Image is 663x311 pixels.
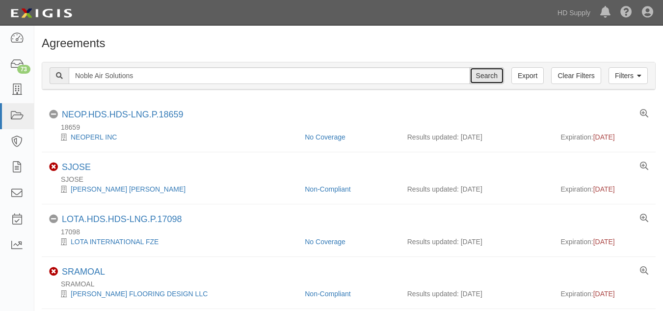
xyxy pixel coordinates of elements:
[62,110,183,119] a: NEOP.HDS.HDS-LNG.P.18659
[561,237,649,247] div: Expiration:
[62,110,183,120] div: NEOP.HDS.HDS-LNG.P.18659
[561,132,649,142] div: Expiration:
[71,290,208,298] a: [PERSON_NAME] FLOORING DESIGN LLC
[553,3,595,23] a: HD Supply
[62,162,91,172] a: SJOSE
[71,185,186,193] a: [PERSON_NAME] [PERSON_NAME]
[62,162,91,173] div: SJOSE
[49,174,656,184] div: SJOSE
[640,110,648,118] a: View results summary
[49,132,297,142] div: NEOPERL INC
[561,184,649,194] div: Expiration:
[305,185,350,193] a: Non-Compliant
[49,163,58,171] i: Non-Compliant
[49,237,297,247] div: LOTA INTERNATIONAL FZE
[593,133,615,141] span: [DATE]
[71,133,117,141] a: NEOPERL INC
[71,238,159,246] a: LOTA INTERNATIONAL FZE
[49,122,656,132] div: 18659
[49,110,58,119] i: No Coverage
[49,227,656,237] div: 17098
[62,267,105,278] div: SRAMOAL
[7,4,75,22] img: logo-5460c22ac91f19d4615b14bd174203de0afe785f0fc80cf4dbbc73dc1793850b.png
[561,289,649,299] div: Expiration:
[609,67,648,84] a: Filters
[69,67,470,84] input: Search
[470,67,504,84] input: Search
[407,289,546,299] div: Results updated: [DATE]
[305,238,345,246] a: No Coverage
[640,267,648,276] a: View results summary
[511,67,544,84] a: Export
[640,162,648,171] a: View results summary
[407,132,546,142] div: Results updated: [DATE]
[42,37,656,50] h1: Agreements
[62,214,182,225] div: LOTA.HDS.HDS-LNG.P.17098
[620,7,632,19] i: Help Center - Complianz
[551,67,601,84] a: Clear Filters
[407,184,546,194] div: Results updated: [DATE]
[640,214,648,223] a: View results summary
[305,290,350,298] a: Non-Compliant
[49,184,297,194] div: JOSE GERARDO SANCHEZ TORRES
[593,290,615,298] span: [DATE]
[49,267,58,276] i: Non-Compliant
[49,215,58,224] i: No Coverage
[62,214,182,224] a: LOTA.HDS.HDS-LNG.P.17098
[17,65,30,74] div: 73
[407,237,546,247] div: Results updated: [DATE]
[49,279,656,289] div: SRAMOAL
[593,238,615,246] span: [DATE]
[593,185,615,193] span: [DATE]
[62,267,105,277] a: SRAMOAL
[305,133,345,141] a: No Coverage
[49,289,297,299] div: RAMOS FLOORING DESIGN LLC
